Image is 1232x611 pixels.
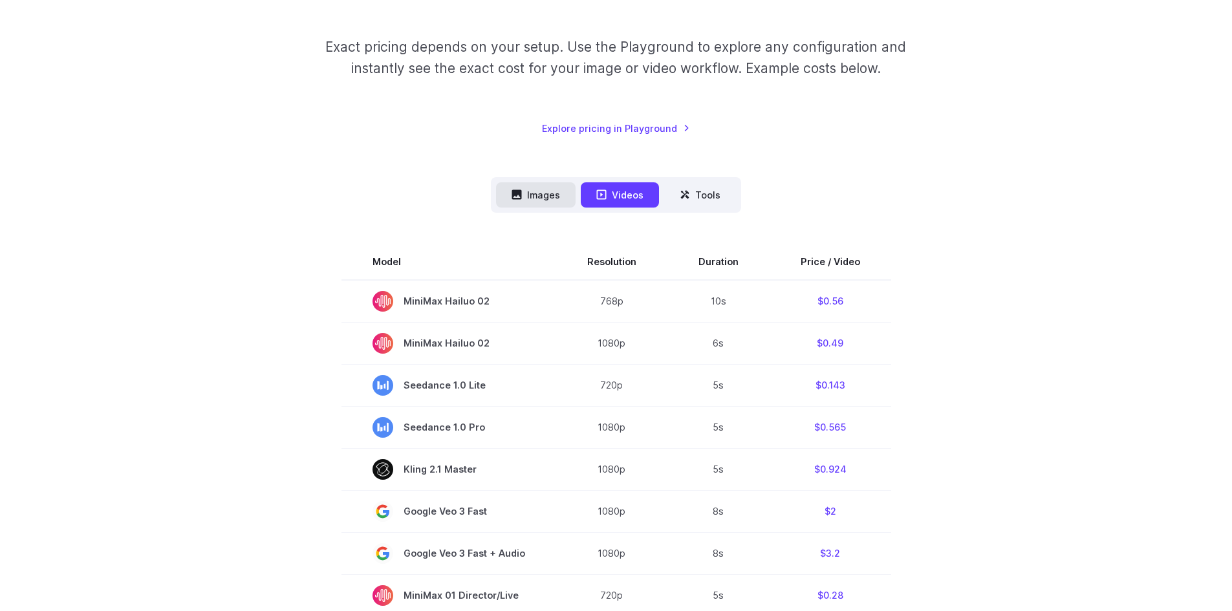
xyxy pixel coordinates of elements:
[664,182,736,208] button: Tools
[373,543,525,564] span: Google Veo 3 Fast + Audio
[667,406,770,448] td: 5s
[770,448,891,490] td: $0.924
[373,501,525,522] span: Google Veo 3 Fast
[341,244,556,280] th: Model
[770,322,891,364] td: $0.49
[667,322,770,364] td: 6s
[373,459,525,480] span: Kling 2.1 Master
[556,532,667,574] td: 1080p
[373,333,525,354] span: MiniMax Hailuo 02
[556,244,667,280] th: Resolution
[667,490,770,532] td: 8s
[373,291,525,312] span: MiniMax Hailuo 02
[373,375,525,396] span: Seedance 1.0 Lite
[556,448,667,490] td: 1080p
[496,182,576,208] button: Images
[667,364,770,406] td: 5s
[373,417,525,438] span: Seedance 1.0 Pro
[667,244,770,280] th: Duration
[667,448,770,490] td: 5s
[770,244,891,280] th: Price / Video
[581,182,659,208] button: Videos
[770,490,891,532] td: $2
[667,280,770,323] td: 10s
[770,406,891,448] td: $0.565
[556,406,667,448] td: 1080p
[556,322,667,364] td: 1080p
[556,490,667,532] td: 1080p
[301,36,931,80] p: Exact pricing depends on your setup. Use the Playground to explore any configuration and instantl...
[770,532,891,574] td: $3.2
[542,121,690,136] a: Explore pricing in Playground
[373,585,525,606] span: MiniMax 01 Director/Live
[770,364,891,406] td: $0.143
[556,364,667,406] td: 720p
[770,280,891,323] td: $0.56
[556,280,667,323] td: 768p
[667,532,770,574] td: 8s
